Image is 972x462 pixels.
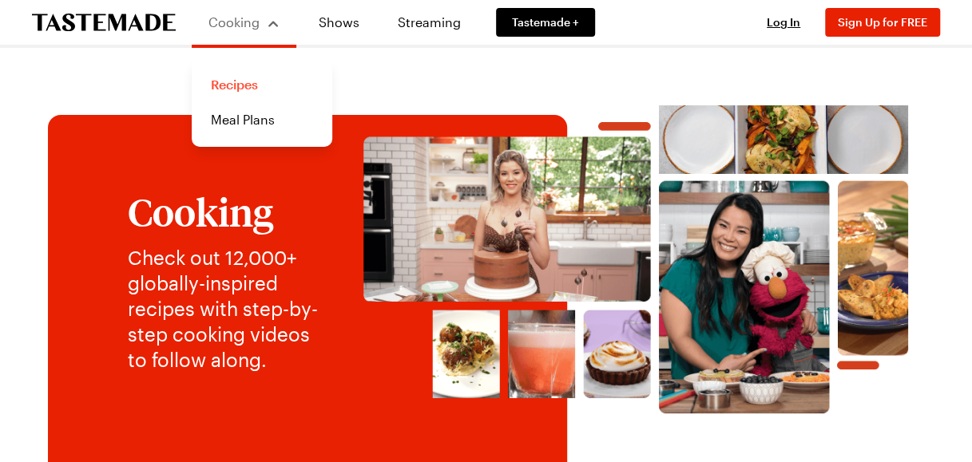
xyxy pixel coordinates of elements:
div: Cooking [192,57,332,147]
a: Tastemade + [496,8,595,37]
span: Log In [767,15,800,29]
a: Recipes [201,67,323,102]
button: Log In [752,14,815,30]
a: To Tastemade Home Page [32,14,176,32]
span: Sign Up for FREE [838,15,927,29]
button: Cooking [208,6,280,38]
h1: Cooking [128,191,331,232]
p: Check out 12,000+ globally-inspired recipes with step-by-step cooking videos to follow along. [128,245,331,373]
button: Sign Up for FREE [825,8,940,37]
span: Cooking [208,14,260,30]
span: Tastemade + [512,14,579,30]
a: Meal Plans [201,102,323,137]
img: Explore recipes [363,96,908,423]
